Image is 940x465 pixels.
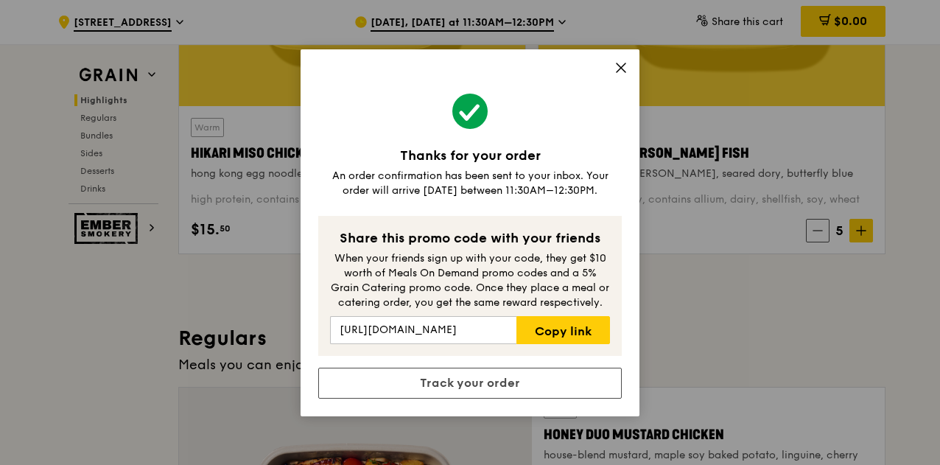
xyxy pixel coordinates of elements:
[318,368,622,399] a: Track your order
[470,79,471,80] img: aff_l
[516,316,610,344] a: Copy link
[330,228,610,248] div: Share this promo code with your friends
[330,251,610,310] div: When your friends sign up with your code, they get $10 worth of Meals On Demand promo codes and a...
[318,145,622,166] div: Thanks for your order
[318,169,622,198] div: An order confirmation has been sent to your inbox. Your order will arrive [DATE] between 11:30AM–...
